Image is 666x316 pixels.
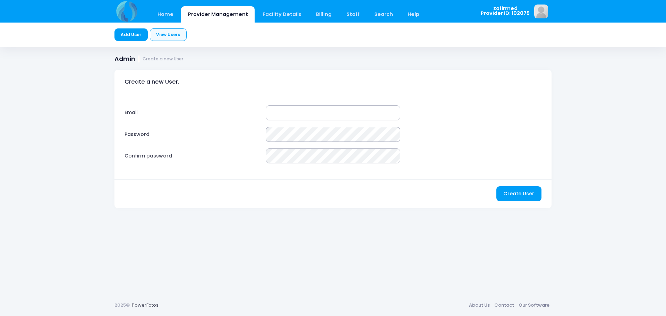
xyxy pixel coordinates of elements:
small: Create a new User [143,57,183,62]
a: Facility Details [256,6,308,23]
a: Search [367,6,400,23]
a: Help [401,6,426,23]
img: image [534,5,548,18]
a: Our Software [516,299,552,311]
a: View Users [150,28,187,41]
h3: Create a new User. [125,72,179,92]
a: Billing [309,6,339,23]
a: Staff [340,6,366,23]
label: Email [121,105,263,120]
a: Add User [114,28,148,41]
a: Provider Management [181,6,255,23]
a: About Us [467,299,492,311]
a: Home [151,6,180,23]
a: PowerFotos [132,302,159,308]
a: Contact [492,299,516,311]
label: Confirm password [121,148,263,163]
span: 2025© [114,302,130,308]
span: zafirmed Provider ID: 102075 [481,6,530,16]
label: Password [121,127,263,142]
button: Create User [496,186,541,201]
h1: Admin [114,55,183,63]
